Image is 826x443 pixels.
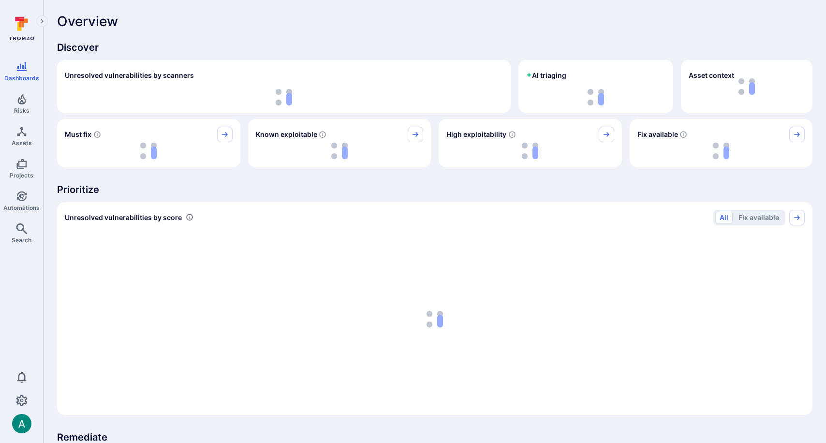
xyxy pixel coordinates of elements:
[12,139,32,147] span: Assets
[276,89,292,105] img: Loading...
[3,204,40,211] span: Automations
[4,74,39,82] span: Dashboards
[526,89,665,105] div: loading spinner
[734,212,783,223] button: Fix available
[12,236,31,244] span: Search
[140,143,157,159] img: Loading...
[65,213,182,222] span: Unresolved vulnerabilities by score
[248,119,431,167] div: Known exploitable
[256,142,424,160] div: loading spinner
[446,142,614,160] div: loading spinner
[14,107,29,114] span: Risks
[57,41,812,54] span: Discover
[65,130,91,139] span: Must fix
[65,71,194,80] h2: Unresolved vulnerabilities by scanners
[36,15,48,27] button: Expand navigation menu
[637,142,805,160] div: loading spinner
[689,71,734,80] span: Asset context
[93,131,101,138] svg: Risk score >=40 , missed SLA
[630,119,813,167] div: Fix available
[588,89,604,105] img: Loading...
[65,142,233,160] div: loading spinner
[713,143,729,159] img: Loading...
[446,130,506,139] span: High exploitability
[508,131,516,138] svg: EPSS score ≥ 0.7
[12,414,31,433] img: ACg8ocLSa5mPYBaXNx3eFu_EmspyJX0laNWN7cXOFirfQ7srZveEpg=s96-c
[39,17,45,26] i: Expand navigation menu
[256,130,317,139] span: Known exploitable
[427,311,443,327] img: Loading...
[12,414,31,433] div: Arjan Dehar
[331,143,348,159] img: Loading...
[10,172,33,179] span: Projects
[186,212,193,222] div: Number of vulnerabilities in status 'Open' 'Triaged' and 'In process' grouped by score
[57,183,812,196] span: Prioritize
[679,131,687,138] svg: Vulnerabilities with fix available
[522,143,538,159] img: Loading...
[65,231,805,407] div: loading spinner
[57,119,240,167] div: Must fix
[319,131,326,138] svg: Confirmed exploitable by KEV
[526,71,566,80] h2: AI triaging
[439,119,622,167] div: High exploitability
[65,89,503,105] div: loading spinner
[637,130,678,139] span: Fix available
[715,212,733,223] button: All
[57,14,118,29] span: Overview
